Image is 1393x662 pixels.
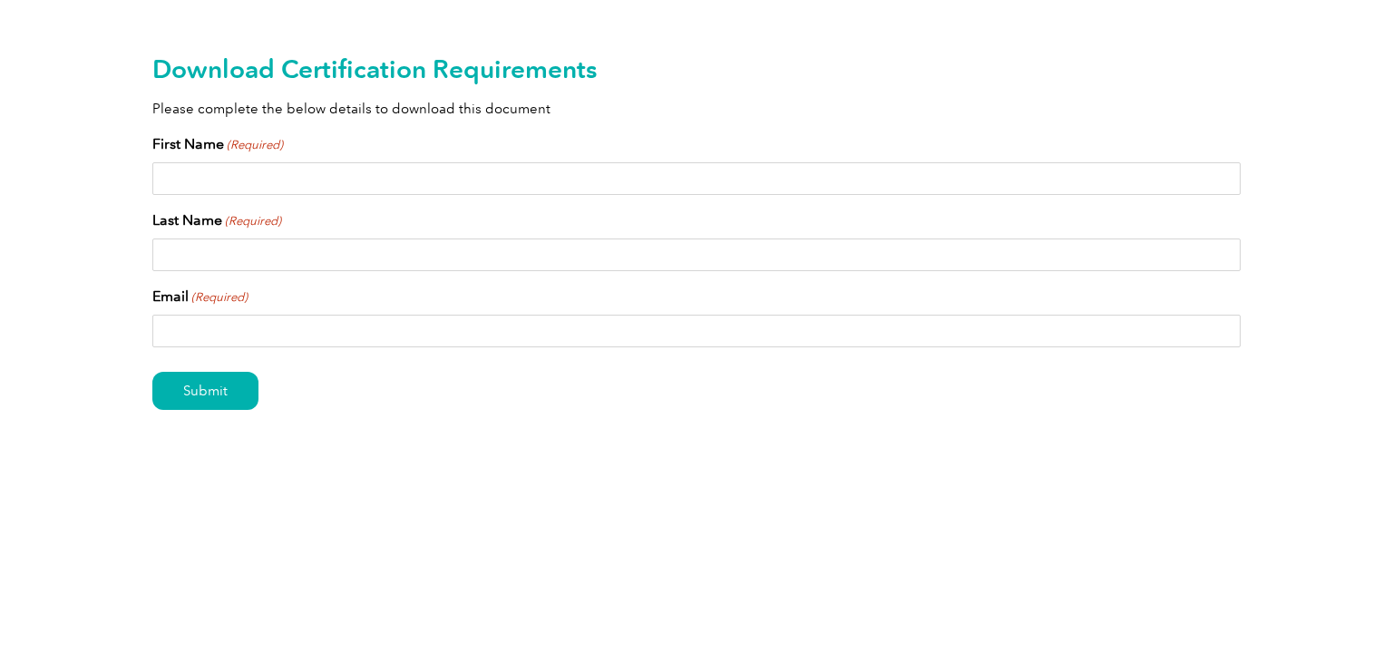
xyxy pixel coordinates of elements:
input: Submit [152,372,258,410]
label: Last Name [152,209,281,231]
span: (Required) [190,288,248,307]
label: First Name [152,133,283,155]
label: Email [152,286,248,307]
h2: Download Certification Requirements [152,54,1241,83]
span: (Required) [224,212,282,230]
p: Please complete the below details to download this document [152,99,1241,119]
span: (Required) [226,136,284,154]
